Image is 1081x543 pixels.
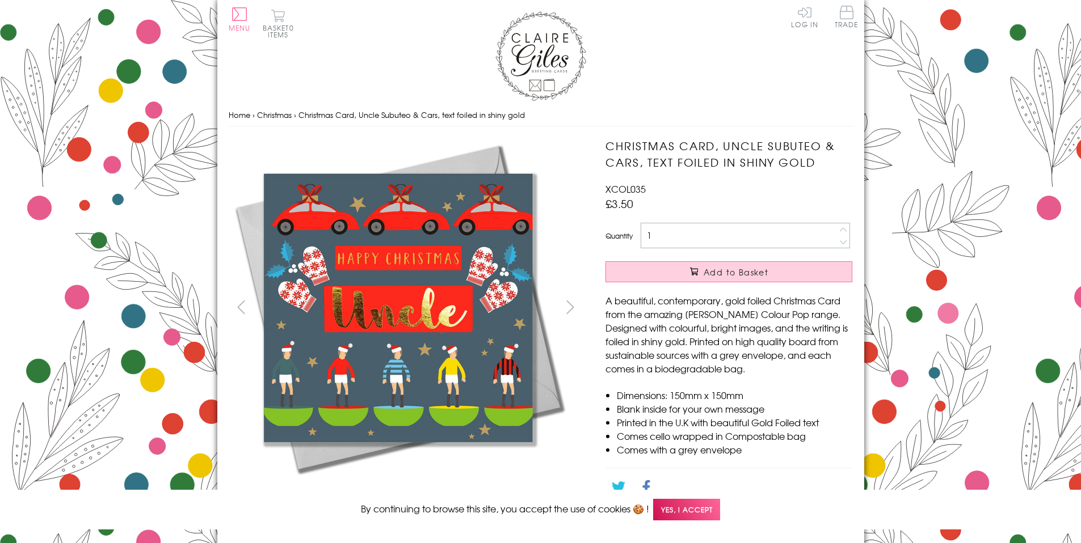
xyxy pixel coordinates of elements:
[617,388,852,402] li: Dimensions: 150mm x 150mm
[835,6,859,30] a: Trade
[653,499,720,521] span: Yes, I accept
[298,109,525,120] span: Christmas Card, Uncle Subuteo & Cars, text foiled in shiny gold
[835,6,859,28] span: Trade
[605,231,633,241] label: Quantity
[268,23,294,40] span: 0 items
[583,138,923,478] img: Christmas Card, Uncle Subuteo & Cars, text foiled in shiny gold
[253,109,255,120] span: ›
[495,11,586,101] img: Claire Giles Greetings Cards
[617,415,852,429] li: Printed in the U.K with beautiful Gold Foiled text
[229,23,251,33] span: Menu
[263,9,294,38] button: Basket0 items
[617,429,852,443] li: Comes cello wrapped in Compostable bag
[605,294,852,375] p: A beautiful, contemporary, gold foiled Christmas Card from the amazing [PERSON_NAME] Colour Pop r...
[605,138,852,171] h1: Christmas Card, Uncle Subuteo & Cars, text foiled in shiny gold
[229,7,251,31] button: Menu
[791,6,818,28] a: Log In
[617,402,852,415] li: Blank inside for your own message
[257,109,292,120] a: Christmas
[704,266,768,278] span: Add to Basket
[605,261,852,282] button: Add to Basket
[228,138,569,478] img: Christmas Card, Uncle Subuteo & Cars, text foiled in shiny gold
[617,443,852,456] li: Comes with a grey envelope
[229,109,250,120] a: Home
[605,182,646,196] span: XCOL035
[557,294,583,320] button: next
[229,104,853,127] nav: breadcrumbs
[605,196,633,211] span: £3.50
[294,109,296,120] span: ›
[229,294,254,320] button: prev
